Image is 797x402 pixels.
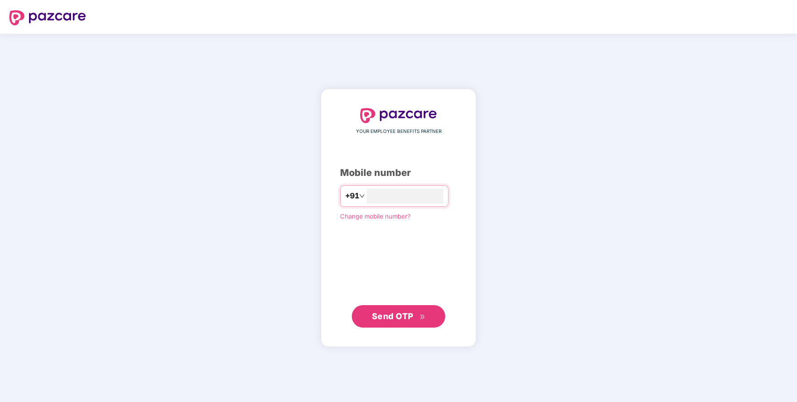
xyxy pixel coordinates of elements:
[372,311,413,321] span: Send OTP
[9,10,86,25] img: logo
[352,305,445,328] button: Send OTPdouble-right
[360,108,437,123] img: logo
[340,166,457,180] div: Mobile number
[420,314,426,320] span: double-right
[340,212,411,220] a: Change mobile number?
[356,128,441,135] span: YOUR EMPLOYEE BENEFITS PARTNER
[345,190,359,202] span: +91
[359,193,365,199] span: down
